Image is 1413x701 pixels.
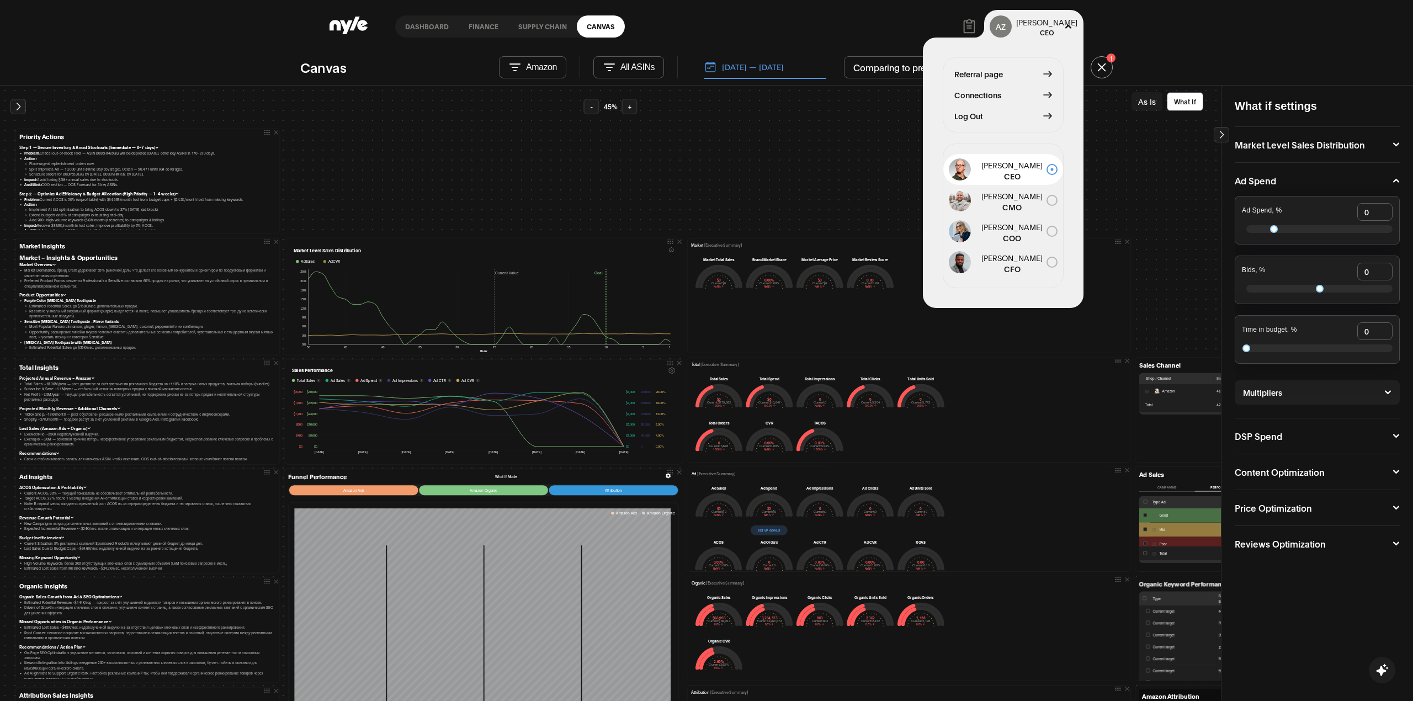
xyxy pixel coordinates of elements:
h4: Current: 0.00% [796,564,843,566]
h4: Current: 0 [796,510,843,513]
h4: Lost Sales (Amazon Ads + Organic) [19,425,275,431]
li: Schedule orders for B0DP55J8ZG by [DATE], B0D3VHMR3Z by [DATE]. [29,171,275,176]
a: finance [459,15,508,38]
li: Recover $88.8K/month in lost sales, improve profitability by 3% ACOS. [24,222,275,227]
tspan: 20 [530,346,533,349]
tspan: 80,000 [641,422,650,426]
li: Estimated Lost Sales from Missing Keywords: ~$24.2K/мес. недополученной выручки. [24,566,275,571]
button: + [622,99,638,114]
tspan: 35 [418,346,421,349]
button: Amazon [499,56,566,78]
div: NaN% [796,285,843,289]
img: John Gold [949,251,971,273]
span: Ad Sales [331,378,346,383]
tspan: $16,000 [307,422,317,426]
strong: Problem: [24,197,40,201]
tspan: $0 [626,444,629,448]
tspan: 0.00% [656,444,664,448]
h4: Market Overview [19,262,275,268]
h2: Canvas [300,59,346,76]
tspan: 25 [492,346,496,349]
tspan: 18% [300,289,306,292]
span: [PERSON_NAME] [978,221,1047,232]
p: Market [691,242,742,248]
span: Connections [954,89,1001,101]
li: TikTok Shop: ~18K/month — рост обусловлен расширенными рекламными кампаниями и сотрудничеством с ... [24,411,275,416]
td: Good [1149,508,1249,523]
tspan: $24,000 [307,412,317,416]
tspan: $1,200 [294,412,302,416]
div: TACOS [796,420,843,425]
div: NaN% [746,448,793,452]
div: NaN% [746,285,793,289]
tspan: $800 [296,422,302,426]
h4: Current: 0.00% [746,445,793,448]
tspan: 3% [302,334,306,337]
button: [PERSON_NAME]CFO [943,247,1063,278]
button: i [420,379,423,382]
div: Total Clicks [847,376,894,381]
span: [Executive Summary] [706,580,745,585]
div: Market Review Score [847,257,894,262]
div: Total Spend [746,376,793,381]
span: CFO [978,263,1047,274]
div: CVR [746,420,793,425]
div: Ad CVR [847,539,894,544]
tspan: 50 [306,346,310,349]
button: [PERSON_NAME]CMO [943,185,1063,216]
li: COO section — OOS Forecast for 3 key ASINs. [24,182,275,187]
button: i [476,379,480,382]
li: Rationale: уникальный визуальный формат (purple) выделяется на полке, повышает узнаваемость бренд... [29,309,275,319]
img: John Gold [949,189,971,211]
div: -100.0% [796,448,843,452]
li: Most Popular Flavors: cinnamon, ginger, lemon, [MEDICAL_DATA], coconut, peppermint и их комбинации. [29,324,275,329]
div: NaN% [847,513,894,517]
tspan: 0 [641,444,642,448]
span: [PERSON_NAME] [978,160,1047,171]
h4: Current: 0.00 [897,564,944,566]
span: Referral page [954,68,1003,80]
div: Total Units Sold [897,376,944,381]
span: Total [1145,402,1152,408]
tspan: 21% [300,279,306,283]
div: NaN% [745,513,792,517]
div: -100.0% [746,404,793,408]
button: 1 [1091,56,1113,78]
div: NaN% [897,513,944,517]
tspan: 6% [302,325,306,328]
tspan: 15% [300,298,306,301]
span: Ad CTR [433,378,446,383]
tspan: 16.00% [656,401,666,405]
h4: Current: $10,647 [746,401,793,403]
div: Market Average Price [796,257,843,262]
h1: Market Level Sales Distribution [293,247,360,254]
span: Ad CVR [461,378,474,383]
div: Ad CTR [796,539,843,544]
div: -100.0% [847,404,894,408]
h4: Missing Keyword Opportunity [19,554,275,560]
tspan: $2,000 [294,390,302,394]
tspan: [DATE] [488,450,498,454]
div: NaN% [847,567,894,571]
span: Ad Impressions [392,378,418,383]
h4: Current: $0 [796,282,843,284]
h4: Step 2 — Optimize Ad Efficiency & Budget Allocation (High Priority — 1–4 weeks) [19,190,275,197]
h4: Time in budget, % [1242,326,1297,334]
span: COO [978,232,1047,243]
div: -100.0% [897,404,944,408]
h3: Total Insights [19,363,275,371]
h3: Organic Insights [19,582,275,590]
button: Price Optimization [1235,503,1400,512]
h4: Step 1 — Secure Inventory & Avoid Stockouts (Immediate — 0–7 days) [19,145,275,151]
tspan: Current Value [495,270,518,275]
li: Current ACOS: 30% — текущий показатель не обеспечивает оптимальной рентабельности. [24,490,275,495]
li: Critical out-of-stock risks — ASIN B0B5HN65QQ will be depleted [DATE], other key ASINs in 170–270... [24,151,275,156]
h4: Recommendations [19,450,275,456]
h4: Current: 0.00% [695,564,742,566]
tspan: $0 [314,444,317,448]
div: NaN% [796,567,843,571]
span: CEO [978,171,1047,182]
li: Expected Incremental Revenue: +~$24K/мес. после оптимизации и интеграции новых ключевых слов. [24,526,275,531]
div: NaN% [695,567,742,571]
li: Total Sales: ~18.06M/year — рост достигнут за счёт увеличения рекламного бюджета на +110% и запус... [24,381,275,386]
